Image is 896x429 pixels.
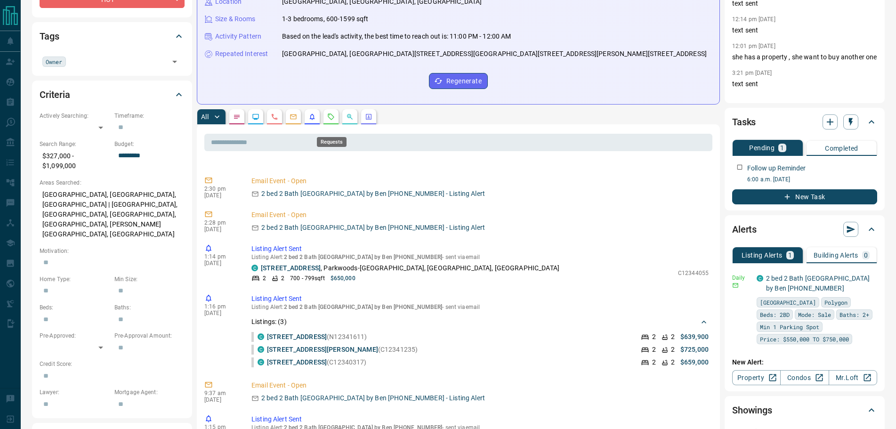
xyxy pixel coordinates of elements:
[40,187,185,242] p: [GEOGRAPHIC_DATA], [GEOGRAPHIC_DATA], [GEOGRAPHIC_DATA] | [GEOGRAPHIC_DATA], [GEOGRAPHIC_DATA], [...
[331,274,355,283] p: $650,000
[215,32,261,41] p: Activity Pattern
[40,247,185,255] p: Motivation:
[678,269,709,277] p: C12344055
[732,370,781,385] a: Property
[204,310,237,316] p: [DATE]
[40,148,110,174] p: $327,000 - $1,099,000
[284,304,443,310] span: 2 bed 2 Bath [GEOGRAPHIC_DATA] by Ben [PHONE_NUMBER]
[40,275,110,283] p: Home Type:
[267,346,378,353] a: [STREET_ADDRESS][PERSON_NAME]
[204,192,237,199] p: [DATE]
[732,357,877,367] p: New Alert:
[732,79,877,89] p: text sent
[204,226,237,233] p: [DATE]
[114,388,185,397] p: Mortgage Agent:
[732,111,877,133] div: Tasks
[671,345,675,355] p: 2
[252,113,259,121] svg: Lead Browsing Activity
[40,332,110,340] p: Pre-Approved:
[204,186,237,192] p: 2:30 pm
[839,310,869,319] span: Baths: 2+
[732,189,877,204] button: New Task
[114,112,185,120] p: Timeframe:
[788,252,792,259] p: 1
[760,334,849,344] span: Price: $550,000 TO $750,000
[824,298,848,307] span: Polygon
[251,254,709,260] p: Listing Alert : - sent via email
[114,140,185,148] p: Budget:
[114,303,185,312] p: Baths:
[40,25,185,48] div: Tags
[267,358,327,366] a: [STREET_ADDRESS]
[40,303,110,312] p: Beds:
[251,294,709,304] p: Listing Alert Sent
[258,333,264,340] div: condos.ca
[652,332,656,342] p: 2
[263,274,266,283] p: 2
[760,322,819,332] span: Min 1 Parking Spot
[732,218,877,241] div: Alerts
[261,263,559,273] p: , Parkwoods-[GEOGRAPHIC_DATA], [GEOGRAPHIC_DATA], [GEOGRAPHIC_DATA]
[40,178,185,187] p: Areas Searched:
[251,244,709,254] p: Listing Alert Sent
[766,275,870,292] a: 2 bed 2 Bath [GEOGRAPHIC_DATA] by Ben [PHONE_NUMBER]
[680,345,709,355] p: $725,000
[204,390,237,397] p: 9:37 am
[680,332,709,342] p: $639,900
[365,113,372,121] svg: Agent Actions
[429,73,488,89] button: Regenerate
[732,282,739,289] svg: Email
[215,49,268,59] p: Repeated Interest
[732,43,775,49] p: 12:01 pm [DATE]
[680,357,709,367] p: $659,000
[40,388,110,397] p: Lawyer:
[114,332,185,340] p: Pre-Approval Amount:
[204,303,237,310] p: 1:16 pm
[732,16,775,23] p: 12:14 pm [DATE]
[798,310,831,319] span: Mode: Sale
[281,274,284,283] p: 2
[258,346,264,353] div: condos.ca
[258,359,264,365] div: condos.ca
[251,317,287,327] p: Listings: ( 3 )
[284,254,443,260] span: 2 bed 2 Bath [GEOGRAPHIC_DATA] by Ben [PHONE_NUMBER]
[747,163,806,173] p: Follow up Reminder
[251,210,709,220] p: Email Event - Open
[40,360,185,368] p: Credit Score:
[204,219,237,226] p: 2:28 pm
[282,14,369,24] p: 1-3 bedrooms, 600-1599 sqft
[671,357,675,367] p: 2
[114,275,185,283] p: Min Size:
[40,29,59,44] h2: Tags
[251,304,709,310] p: Listing Alert : - sent via email
[760,298,816,307] span: [GEOGRAPHIC_DATA]
[780,370,829,385] a: Condos
[40,83,185,106] div: Criteria
[760,310,790,319] span: Beds: 2BD
[749,145,775,151] p: Pending
[317,137,347,147] div: Requests
[233,113,241,121] svg: Notes
[829,370,877,385] a: Mr.Loft
[742,252,783,259] p: Listing Alerts
[732,403,772,418] h2: Showings
[251,265,258,271] div: condos.ca
[251,414,709,424] p: Listing Alert Sent
[271,113,278,121] svg: Calls
[346,113,354,121] svg: Opportunities
[282,49,707,59] p: [GEOGRAPHIC_DATA], [GEOGRAPHIC_DATA][STREET_ADDRESS][GEOGRAPHIC_DATA][STREET_ADDRESS][PERSON_NAME...
[40,87,70,102] h2: Criteria
[261,223,485,233] p: 2 bed 2 Bath [GEOGRAPHIC_DATA] by Ben [PHONE_NUMBER] - Listing Alert
[290,274,324,283] p: 700 - 799 sqft
[732,25,877,35] p: text sent
[308,113,316,121] svg: Listing Alerts
[652,345,656,355] p: 2
[267,333,327,340] a: [STREET_ADDRESS]
[864,252,868,259] p: 0
[204,253,237,260] p: 1:14 pm
[168,55,181,68] button: Open
[282,32,511,41] p: Based on the lead's activity, the best time to reach out is: 11:00 PM - 12:00 AM
[204,397,237,403] p: [DATE]
[652,357,656,367] p: 2
[732,114,756,130] h2: Tasks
